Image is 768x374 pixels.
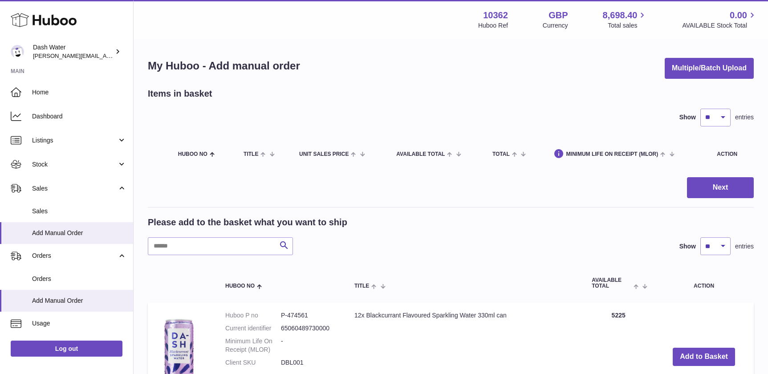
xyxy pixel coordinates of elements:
h2: Please add to the basket what you want to ship [148,216,347,228]
h2: Items in basket [148,88,212,100]
span: 8,698.40 [603,9,638,21]
h1: My Huboo - Add manual order [148,59,300,73]
span: AVAILABLE Total [396,151,445,157]
button: Multiple/Batch Upload [665,58,754,79]
div: Action [717,151,745,157]
dd: DBL001 [281,358,337,367]
span: Orders [32,275,126,283]
span: Total [492,151,510,157]
label: Show [679,113,696,122]
span: Huboo no [178,151,207,157]
span: Dashboard [32,112,126,121]
img: james@dash-water.com [11,45,24,58]
span: Title [244,151,258,157]
span: Sales [32,207,126,215]
div: Huboo Ref [478,21,508,30]
span: entries [735,113,754,122]
span: Stock [32,160,117,169]
a: 8,698.40 Total sales [603,9,648,30]
span: Total sales [608,21,647,30]
span: Minimum Life On Receipt (MLOR) [566,151,658,157]
span: Huboo no [225,283,255,289]
dt: Huboo P no [225,311,281,320]
span: entries [735,242,754,251]
div: Currency [543,21,568,30]
span: Listings [32,136,117,145]
button: Next [687,177,754,198]
span: AVAILABLE Stock Total [682,21,757,30]
span: Add Manual Order [32,297,126,305]
button: Add to Basket [673,348,735,366]
th: Action [654,268,754,298]
span: Orders [32,252,117,260]
span: 0.00 [730,9,747,21]
span: [PERSON_NAME][EMAIL_ADDRESS][DOMAIN_NAME] [33,52,179,59]
dt: Client SKU [225,358,281,367]
dd: - [281,337,337,354]
label: Show [679,242,696,251]
dd: 65060489730000 [281,324,337,333]
dt: Minimum Life On Receipt (MLOR) [225,337,281,354]
strong: GBP [549,9,568,21]
span: Usage [32,319,126,328]
dt: Current identifier [225,324,281,333]
span: Home [32,88,126,97]
a: Log out [11,341,122,357]
span: Title [354,283,369,289]
span: Add Manual Order [32,229,126,237]
a: 0.00 AVAILABLE Stock Total [682,9,757,30]
span: Unit Sales Price [299,151,349,157]
dd: P-474561 [281,311,337,320]
div: Dash Water [33,43,113,60]
span: AVAILABLE Total [592,277,631,289]
span: Sales [32,184,117,193]
strong: 10362 [483,9,508,21]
